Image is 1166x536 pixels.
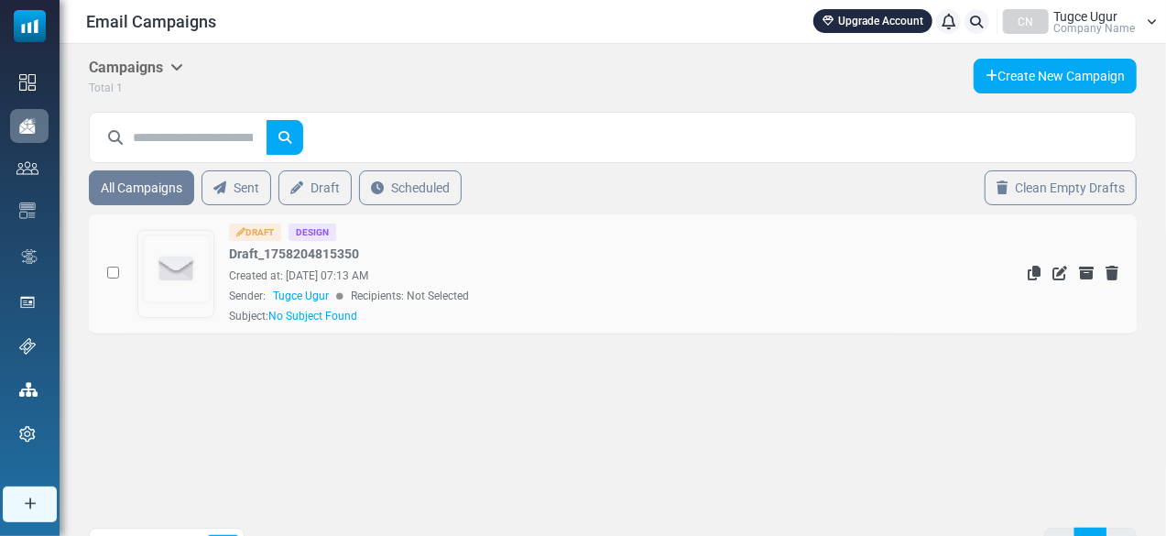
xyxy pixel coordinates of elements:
[289,224,336,241] div: Design
[1003,9,1157,34] a: CN Tugce Ugur Company Name
[19,246,39,268] img: workflow.svg
[86,9,216,34] span: Email Campaigns
[19,338,36,355] img: support-icon.svg
[19,118,36,134] img: campaigns-icon-active.png
[202,170,271,205] a: Sent
[19,426,36,443] img: settings-icon.svg
[985,170,1137,205] a: Clean Empty Drafts
[229,308,357,324] div: Subject:
[1079,266,1094,280] a: Archive
[974,59,1137,93] a: Create New Campaign
[229,245,359,264] a: Draft_1758204815350
[1053,23,1135,34] span: Company Name
[229,288,878,304] div: Sender: Recipients: Not Selected
[1003,9,1049,34] div: CN
[89,59,183,76] h5: Campaigns
[268,310,357,323] span: No Subject Found
[1052,266,1067,280] a: Edit
[89,170,194,205] a: All Campaigns
[19,74,36,91] img: dashboard-icon.svg
[19,294,36,311] img: landing_pages.svg
[1028,266,1041,280] a: Duplicate
[813,9,932,33] a: Upgrade Account
[278,170,352,205] a: Draft
[16,161,38,174] img: contacts-icon.svg
[116,82,123,94] span: 1
[229,268,878,284] div: Created at: [DATE] 07:13 AM
[229,224,281,241] div: Draft
[14,10,46,42] img: mailsoftly_icon_blue_white.svg
[1106,266,1118,280] a: Delete
[139,232,213,306] img: empty-draft-icon2.svg
[359,170,462,205] a: Scheduled
[19,202,36,219] img: email-templates-icon.svg
[273,288,329,304] span: Tugce Ugur
[1053,10,1117,23] span: Tugce Ugur
[89,82,114,94] span: Total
